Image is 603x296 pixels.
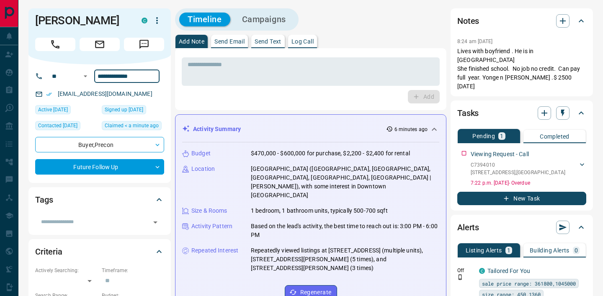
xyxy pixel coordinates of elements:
[124,38,164,51] span: Message
[35,190,164,210] div: Tags
[214,39,245,44] p: Send Email
[471,161,565,169] p: C7394010
[191,222,232,231] p: Activity Pattern
[251,246,439,273] p: Repeatedly viewed listings at [STREET_ADDRESS] (multiple units), [STREET_ADDRESS][PERSON_NAME] (5...
[35,105,98,117] div: Sun Oct 12 2025
[80,38,120,51] span: Email
[251,165,439,200] p: [GEOGRAPHIC_DATA] ([GEOGRAPHIC_DATA], [GEOGRAPHIC_DATA], [GEOGRAPHIC_DATA], [GEOGRAPHIC_DATA], [G...
[35,267,98,274] p: Actively Searching:
[472,133,495,139] p: Pending
[530,247,569,253] p: Building Alerts
[105,106,143,114] span: Signed up [DATE]
[102,121,164,133] div: Tue Oct 14 2025
[142,18,147,23] div: condos.ca
[35,14,129,27] h1: [PERSON_NAME]
[457,267,474,274] p: Off
[105,121,159,130] span: Claimed < a minute ago
[191,149,211,158] p: Budget
[35,245,62,258] h2: Criteria
[457,103,586,123] div: Tasks
[38,106,68,114] span: Active [DATE]
[482,279,576,288] span: sale price range: 361800,1045000
[500,133,503,139] p: 1
[394,126,428,133] p: 6 minutes ago
[251,206,388,215] p: 1 bedroom, 1 bathroom units, typically 500-700 sqft
[234,13,294,26] button: Campaigns
[58,90,152,97] a: [EMAIL_ADDRESS][DOMAIN_NAME]
[35,38,75,51] span: Call
[507,247,510,253] p: 1
[457,39,493,44] p: 8:24 am [DATE]
[102,105,164,117] div: Mon Mar 20 2023
[102,267,164,274] p: Timeframe:
[38,121,77,130] span: Contacted [DATE]
[46,91,52,97] svg: Email Verified
[540,134,569,139] p: Completed
[191,246,238,255] p: Repeated Interest
[466,247,502,253] p: Listing Alerts
[35,193,53,206] h2: Tags
[457,106,479,120] h2: Tasks
[35,137,164,152] div: Buyer , Precon
[179,13,230,26] button: Timeline
[193,125,241,134] p: Activity Summary
[471,179,586,187] p: 7:22 p.m. [DATE] - Overdue
[457,47,586,91] p: Lives with boyfriend . He is in [GEOGRAPHIC_DATA] She finished school. No job no credit. Can pay ...
[35,121,98,133] div: Sun May 21 2023
[251,149,410,158] p: $470,000 - $600,000 for purchase, $2,200 - $2,400 for rental
[471,160,586,178] div: C7394010[STREET_ADDRESS],[GEOGRAPHIC_DATA]
[255,39,281,44] p: Send Text
[35,242,164,262] div: Criteria
[471,150,529,159] p: Viewing Request - Call
[457,217,586,237] div: Alerts
[457,192,586,205] button: New Task
[457,11,586,31] div: Notes
[457,274,463,280] svg: Push Notification Only
[487,268,530,274] a: Tailored For You
[182,121,439,137] div: Activity Summary6 minutes ago
[251,222,439,239] p: Based on the lead's activity, the best time to reach out is: 3:00 PM - 6:00 PM
[457,14,479,28] h2: Notes
[179,39,204,44] p: Add Note
[457,221,479,234] h2: Alerts
[191,165,215,173] p: Location
[575,247,578,253] p: 0
[191,206,227,215] p: Size & Rooms
[471,169,565,176] p: [STREET_ADDRESS] , [GEOGRAPHIC_DATA]
[291,39,314,44] p: Log Call
[479,268,485,274] div: condos.ca
[149,216,161,228] button: Open
[80,71,90,81] button: Open
[35,159,164,175] div: Future Follow Up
